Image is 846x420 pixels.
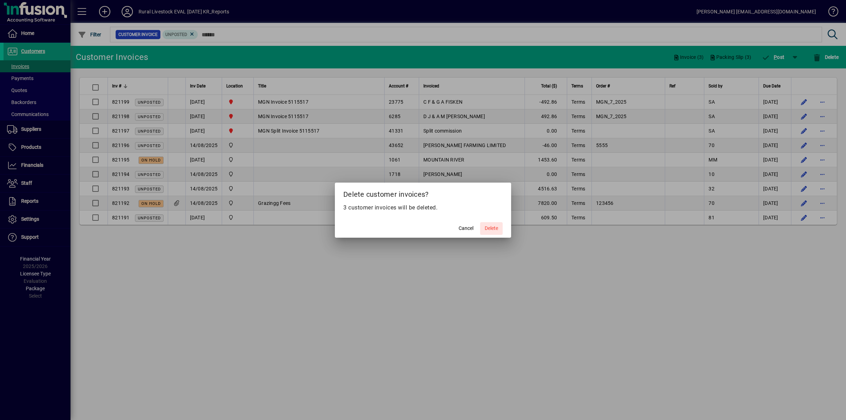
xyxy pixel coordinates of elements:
[485,225,498,232] span: Delete
[335,183,511,203] h2: Delete customer invoices?
[343,203,503,212] p: 3 customer invoices will be deleted.
[455,222,477,235] button: Cancel
[459,225,473,232] span: Cancel
[480,222,503,235] button: Delete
